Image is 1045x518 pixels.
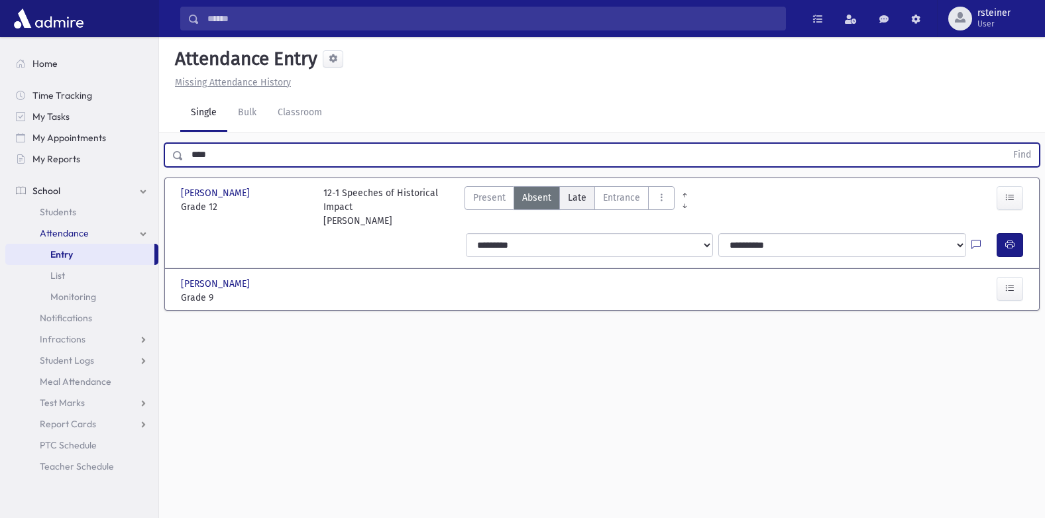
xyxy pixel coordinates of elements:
a: Students [5,201,158,223]
a: Student Logs [5,350,158,371]
span: Students [40,206,76,218]
span: Monitoring [50,291,96,303]
span: Present [473,191,506,205]
span: My Appointments [32,132,106,144]
span: Infractions [40,333,85,345]
a: My Tasks [5,106,158,127]
a: School [5,180,158,201]
span: Notifications [40,312,92,324]
a: Time Tracking [5,85,158,106]
span: [PERSON_NAME] [181,186,252,200]
a: My Appointments [5,127,158,148]
span: List [50,270,65,282]
a: Report Cards [5,413,158,435]
a: PTC Schedule [5,435,158,456]
a: Teacher Schedule [5,456,158,477]
button: Find [1005,144,1039,166]
span: rsteiner [977,8,1011,19]
input: Search [199,7,785,30]
span: My Reports [32,153,80,165]
a: Classroom [267,95,333,132]
a: Notifications [5,307,158,329]
u: Missing Attendance History [175,77,291,88]
span: School [32,185,60,197]
span: User [977,19,1011,29]
span: PTC Schedule [40,439,97,451]
span: Time Tracking [32,89,92,101]
span: Entry [50,248,73,260]
a: Home [5,53,158,74]
div: AttTypes [465,186,675,228]
a: Bulk [227,95,267,132]
a: List [5,265,158,286]
a: Infractions [5,329,158,350]
a: My Reports [5,148,158,170]
span: Report Cards [40,418,96,430]
img: AdmirePro [11,5,87,32]
a: Entry [5,244,154,265]
a: Attendance [5,223,158,244]
a: Meal Attendance [5,371,158,392]
a: Single [180,95,227,132]
span: My Tasks [32,111,70,123]
span: Grade 9 [181,291,310,305]
span: Absent [522,191,551,205]
span: [PERSON_NAME] [181,277,252,291]
a: Monitoring [5,286,158,307]
span: Attendance [40,227,89,239]
span: Entrance [603,191,640,205]
a: Missing Attendance History [170,77,291,88]
span: Grade 12 [181,200,310,214]
span: Meal Attendance [40,376,111,388]
span: Home [32,58,58,70]
h5: Attendance Entry [170,48,317,70]
span: Student Logs [40,354,94,366]
span: Teacher Schedule [40,460,114,472]
span: Late [568,191,586,205]
a: Test Marks [5,392,158,413]
span: Test Marks [40,397,85,409]
div: 12-1 Speeches of Historical Impact [PERSON_NAME] [323,186,453,228]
